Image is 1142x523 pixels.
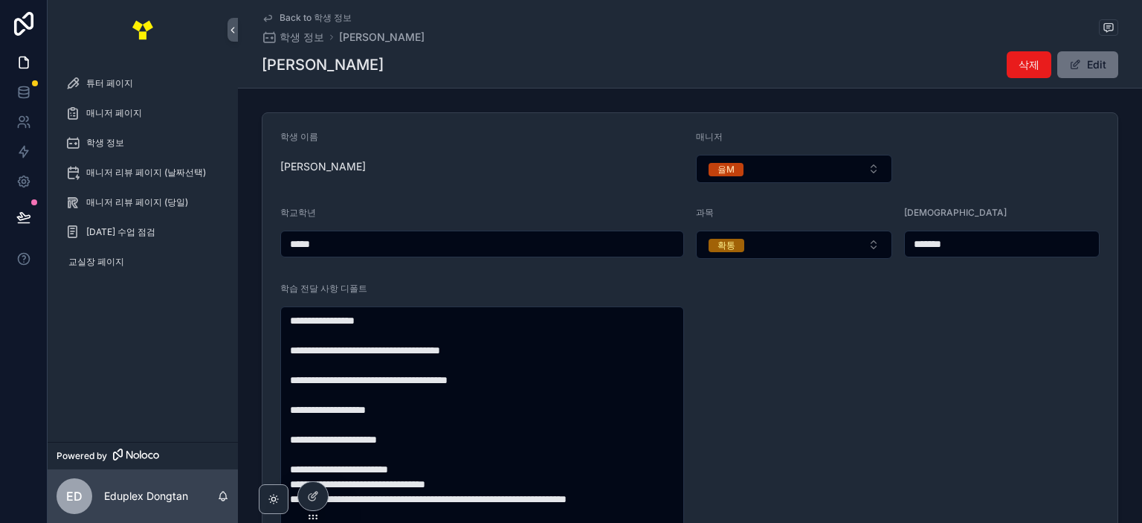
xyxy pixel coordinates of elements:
[280,12,352,24] span: Back to 학생 정보
[280,283,367,294] span: 학습 전달 사항 디폴트
[696,231,892,259] button: Select Button
[280,30,324,45] span: 학생 정보
[86,196,188,208] span: 매니저 리뷰 페이지 (당일)
[86,226,155,238] span: [DATE] 수업 점검
[68,256,124,268] span: 교실장 페이지
[262,30,324,45] a: 학생 정보
[57,70,229,97] a: 튜터 페이지
[86,107,142,119] span: 매니저 페이지
[1019,57,1039,72] span: 삭제
[57,129,229,156] a: 학생 정보
[57,248,229,275] a: 교실장 페이지
[66,487,83,505] span: ED
[904,207,1007,218] span: [DEMOGRAPHIC_DATA]
[1007,51,1051,78] button: 삭제
[104,489,188,504] p: Eduplex Dongtan
[696,131,723,142] span: 매니저
[262,12,352,24] a: Back to 학생 정보
[57,189,229,216] a: 매니저 리뷰 페이지 (당일)
[262,54,384,75] h1: [PERSON_NAME]
[57,159,229,186] a: 매니저 리뷰 페이지 (날짜선택)
[696,155,892,183] button: Select Button
[57,100,229,126] a: 매니저 페이지
[86,167,206,179] span: 매니저 리뷰 페이지 (날짜선택)
[280,159,684,174] span: [PERSON_NAME]
[86,137,124,149] span: 학생 정보
[696,207,714,218] span: 과목
[48,442,238,469] a: Powered by
[1057,51,1118,78] button: Edit
[86,77,133,89] span: 튜터 페이지
[48,60,238,295] div: scrollable content
[131,18,155,42] img: App logo
[280,131,318,142] span: 학생 이름
[717,239,735,252] div: 확통
[339,30,425,45] a: [PERSON_NAME]
[57,219,229,246] a: [DATE] 수업 점검
[57,450,107,462] span: Powered by
[280,207,316,218] span: 학교학년
[717,163,735,176] div: 율M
